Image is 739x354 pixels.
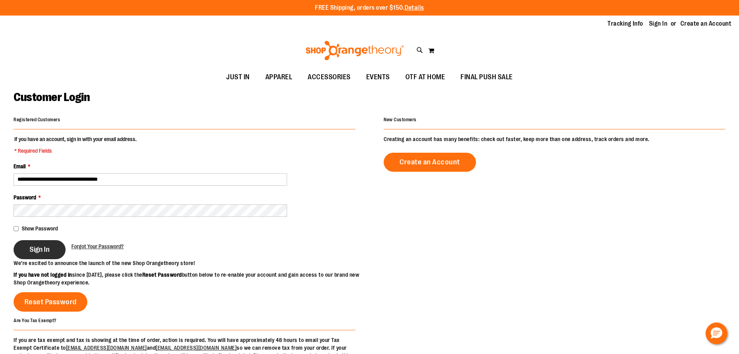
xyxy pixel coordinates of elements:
[706,323,727,344] button: Hello, have a question? Let’s chat.
[226,68,250,86] span: JUST IN
[14,194,36,201] span: Password
[405,4,424,11] a: Details
[384,135,725,143] p: Creating an account has many benefits: check out faster, keep more than one address, track orders...
[14,163,26,169] span: Email
[156,345,237,351] a: [EMAIL_ADDRESS][DOMAIN_NAME]
[71,243,124,249] span: Forgot Your Password?
[71,242,124,250] a: Forgot Your Password?
[66,345,147,351] a: [EMAIL_ADDRESS][DOMAIN_NAME]
[14,135,137,155] legend: If you have an account, sign in with your email address.
[315,3,424,12] p: FREE Shipping, orders over $150.
[14,240,66,259] button: Sign In
[384,117,417,122] strong: New Customers
[305,41,405,60] img: Shop Orangetheory
[258,68,300,86] a: APPAREL
[366,68,390,86] span: EVENTS
[680,19,732,28] a: Create an Account
[14,272,72,278] strong: If you have not logged in
[14,147,137,155] span: * Required Fields
[398,68,453,86] a: OTF AT HOME
[14,271,370,286] p: since [DATE], please click the button below to re-enable your account and gain access to our bran...
[218,68,258,86] a: JUST IN
[24,298,77,306] span: Reset Password
[384,153,476,172] a: Create an Account
[265,68,292,86] span: APPAREL
[400,158,460,166] span: Create an Account
[142,272,182,278] strong: Reset Password
[649,19,668,28] a: Sign In
[300,68,358,86] a: ACCESSORIES
[14,91,90,104] span: Customer Login
[14,317,57,323] strong: Are You Tax Exempt?
[453,68,521,86] a: FINAL PUSH SALE
[14,292,87,312] a: Reset Password
[358,68,398,86] a: EVENTS
[14,259,370,267] p: We’re excited to announce the launch of the new Shop Orangetheory store!
[308,68,351,86] span: ACCESSORIES
[607,19,643,28] a: Tracking Info
[405,68,445,86] span: OTF AT HOME
[14,117,60,122] strong: Registered Customers
[460,68,513,86] span: FINAL PUSH SALE
[22,225,58,232] span: Show Password
[29,245,50,254] span: Sign In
